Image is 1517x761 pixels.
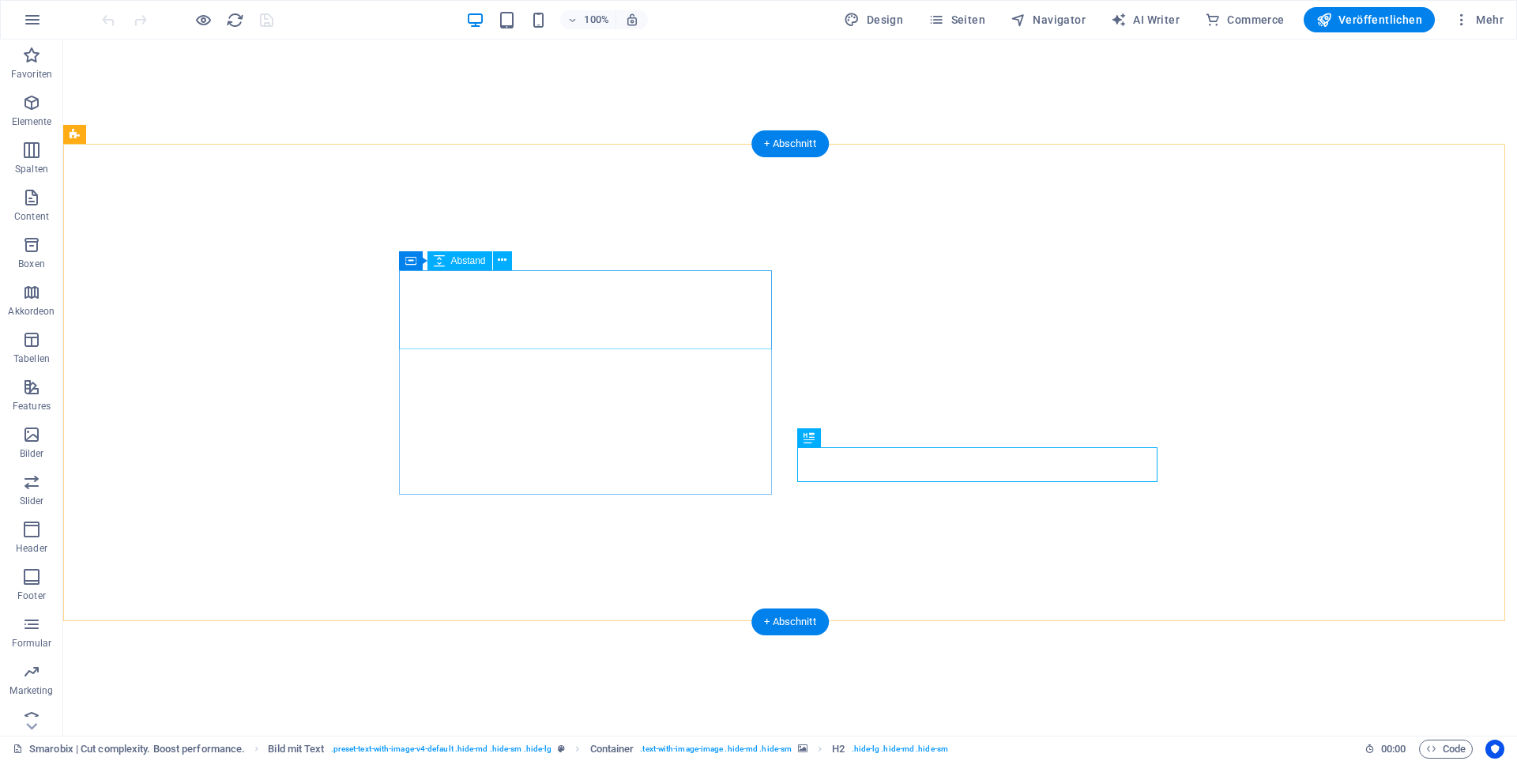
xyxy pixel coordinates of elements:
[560,10,616,29] button: 100%
[1111,12,1180,28] span: AI Writer
[1426,740,1466,759] span: Code
[838,7,909,32] div: Design (Strg+Alt+Y)
[9,684,53,697] p: Marketing
[18,258,45,270] p: Boxen
[1304,7,1435,32] button: Veröffentlichen
[751,608,829,635] div: + Abschnitt
[1365,740,1406,759] h6: Session-Zeit
[798,744,807,753] i: Element verfügt über einen Hintergrund
[1392,743,1395,755] span: :
[331,740,552,759] span: . preset-text-with-image-v4-default .hide-md .hide-sm .hide-lg
[590,740,634,759] span: Klick zum Auswählen. Doppelklick zum Bearbeiten
[1485,740,1504,759] button: Usercentrics
[12,115,52,128] p: Elemente
[20,447,44,460] p: Bilder
[13,400,51,413] p: Features
[1447,7,1510,32] button: Mehr
[640,740,792,759] span: . text-with-image-image .hide-md .hide-sm
[12,637,52,650] p: Formular
[1454,12,1504,28] span: Mehr
[558,744,565,753] i: Dieses Element ist ein anpassbares Preset
[584,10,609,29] h6: 100%
[928,12,985,28] span: Seiten
[1316,12,1422,28] span: Veröffentlichen
[8,305,55,318] p: Akkordeon
[225,10,244,29] button: reload
[268,740,324,759] span: Klick zum Auswählen. Doppelklick zum Bearbeiten
[1011,12,1086,28] span: Navigator
[832,740,845,759] span: Klick zum Auswählen. Doppelklick zum Bearbeiten
[852,740,948,759] span: . hide-lg .hide-md .hide-sm
[11,68,52,81] p: Favoriten
[14,210,49,223] p: Content
[1105,7,1186,32] button: AI Writer
[268,740,948,759] nav: breadcrumb
[838,7,909,32] button: Design
[17,590,46,602] p: Footer
[1004,7,1092,32] button: Navigator
[15,163,48,175] p: Spalten
[844,12,903,28] span: Design
[1419,740,1473,759] button: Code
[922,7,992,32] button: Seiten
[16,542,47,555] p: Header
[1199,7,1291,32] button: Commerce
[1381,740,1406,759] span: 00 00
[194,10,213,29] button: Klicke hier, um den Vorschau-Modus zu verlassen
[226,11,244,29] i: Seite neu laden
[451,256,486,266] span: Abstand
[13,740,245,759] a: Klick, um Auswahl aufzuheben. Doppelklick öffnet Seitenverwaltung
[625,13,639,27] i: Bei Größenänderung Zoomstufe automatisch an das gewählte Gerät anpassen.
[13,352,50,365] p: Tabellen
[751,130,829,157] div: + Abschnitt
[1205,12,1285,28] span: Commerce
[20,495,44,507] p: Slider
